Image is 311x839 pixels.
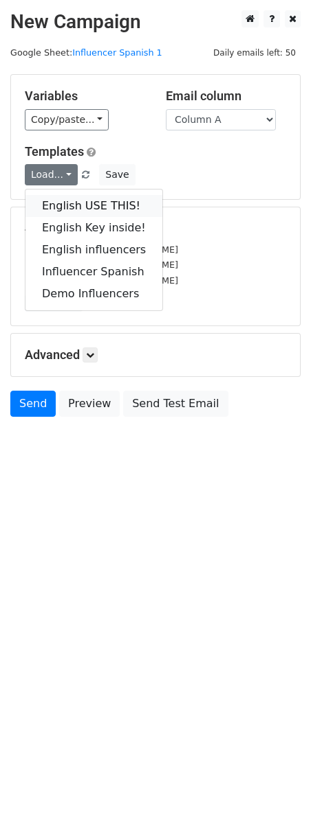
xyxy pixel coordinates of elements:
a: Load... [25,164,78,185]
h2: New Campaign [10,10,301,34]
a: Daily emails left: 50 [208,47,301,58]
h5: Email column [166,89,286,104]
a: Preview [59,391,120,417]
small: [EMAIL_ADDRESS][DOMAIN_NAME] [25,260,178,270]
a: Send [10,391,56,417]
small: [EMAIL_ADDRESS][DOMAIN_NAME] [25,244,178,255]
iframe: Chat Widget [242,773,311,839]
small: Google Sheet: [10,47,162,58]
span: Daily emails left: 50 [208,45,301,60]
a: English USE THIS! [25,195,162,217]
a: Templates [25,144,84,159]
div: Chatt-widget [242,773,311,839]
h5: Variables [25,89,145,104]
small: [EMAIL_ADDRESS][DOMAIN_NAME] [25,275,178,286]
a: English Key inside! [25,217,162,239]
a: Copy/paste... [25,109,109,130]
a: Influencer Spanish 1 [72,47,162,58]
a: Send Test Email [123,391,228,417]
h5: Advanced [25,347,286,363]
a: Demo Influencers [25,283,162,305]
a: English influencers [25,239,162,261]
button: Save [99,164,135,185]
a: Influencer Spanish [25,261,162,283]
